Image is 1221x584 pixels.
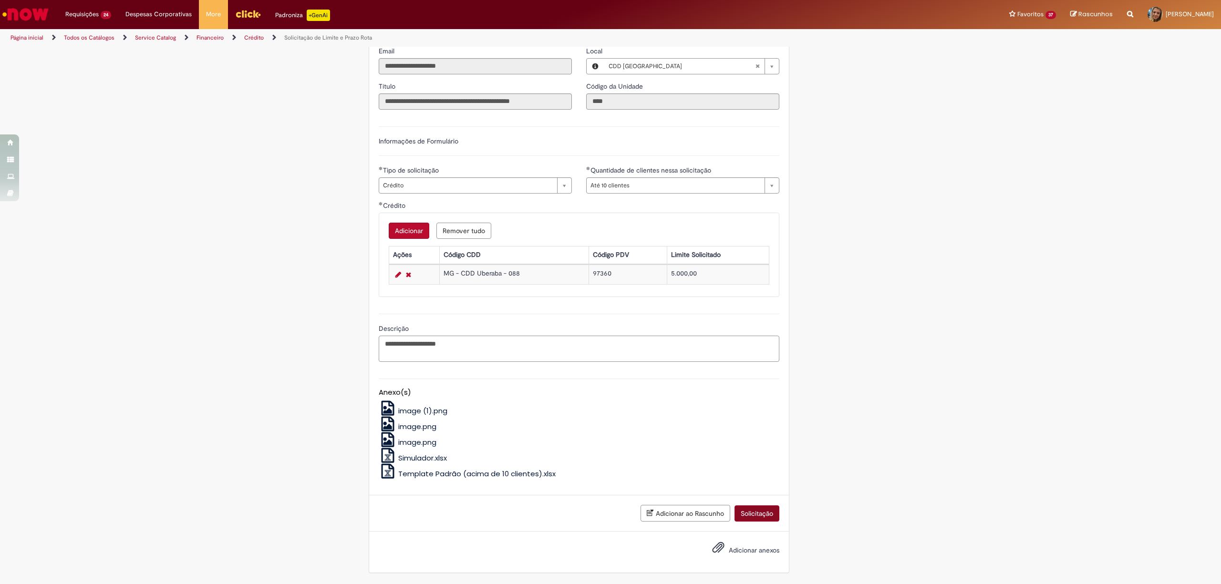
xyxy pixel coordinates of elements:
[590,166,713,174] span: Quantidade de clientes nessa solicitação
[586,93,779,110] input: Código da Unidade
[586,166,590,170] span: Obrigatório Preenchido
[398,469,556,479] span: Template Padrão (acima de 10 clientes).xlsx
[1078,10,1113,19] span: Rascunhos
[206,10,221,19] span: More
[667,265,769,284] td: 5.000,00
[379,421,437,431] a: image.png
[379,166,383,170] span: Obrigatório Preenchido
[604,59,779,74] a: CDD [GEOGRAPHIC_DATA]Limpar campo Local
[379,469,556,479] a: Template Padrão (acima de 10 clientes).xlsx
[379,437,437,447] a: image.png
[235,7,261,21] img: click_logo_yellow_360x200.png
[379,389,779,397] h5: Anexo(s)
[735,505,779,522] button: Solicitação
[440,265,589,284] td: MG - CDD Uberaba - 088
[436,223,491,239] button: Remover todas as linhas de Crédito
[379,93,572,110] input: Título
[1166,10,1214,18] span: [PERSON_NAME]
[1017,10,1044,19] span: Favoritos
[667,246,769,264] th: Limite Solicitado
[590,178,760,193] span: Até 10 clientes
[379,336,779,362] textarea: Descrição
[197,34,224,41] a: Financeiro
[710,539,727,561] button: Adicionar anexos
[589,265,667,284] td: 97360
[398,406,447,416] span: image (1).png
[379,137,458,145] label: Informações de Formulário
[398,453,447,463] span: Simulador.xlsx
[383,178,552,193] span: Crédito
[587,59,604,74] button: Local, Visualizar este registro CDD Uberlândia
[284,34,372,41] a: Solicitação de Limite e Prazo Rota
[609,59,755,74] span: CDD [GEOGRAPHIC_DATA]
[393,269,404,280] a: Editar Linha 1
[125,10,192,19] span: Despesas Corporativas
[383,166,441,174] span: Tipo de solicitação
[379,82,397,91] label: Somente leitura - Título
[7,29,807,47] ul: Trilhas de página
[398,437,436,447] span: image.png
[404,269,414,280] a: Remover linha 1
[1045,11,1056,19] span: 37
[379,47,396,55] span: Somente leitura - Email
[307,10,330,21] p: +GenAi
[586,47,604,55] span: Local
[729,546,779,554] span: Adicionar anexos
[1070,10,1113,19] a: Rascunhos
[389,223,429,239] button: Adicionar uma linha para Crédito
[589,246,667,264] th: Código PDV
[379,453,447,463] a: Simulador.xlsx
[244,34,264,41] a: Crédito
[379,324,411,333] span: Descrição
[440,246,589,264] th: Código CDD
[1,5,50,24] img: ServiceNow
[383,201,407,210] span: Crédito
[275,10,330,21] div: Padroniza
[389,246,439,264] th: Ações
[398,421,436,431] span: image.png
[586,82,645,91] label: Somente leitura - Código da Unidade
[379,58,572,74] input: Email
[379,406,448,416] a: image (1).png
[641,505,730,522] button: Adicionar ao Rascunho
[135,34,176,41] a: Service Catalog
[101,11,111,19] span: 24
[750,59,765,74] abbr: Limpar campo Local
[379,46,396,56] label: Somente leitura - Email
[64,34,114,41] a: Todos os Catálogos
[10,34,43,41] a: Página inicial
[65,10,99,19] span: Requisições
[379,202,383,205] span: Obrigatório Preenchido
